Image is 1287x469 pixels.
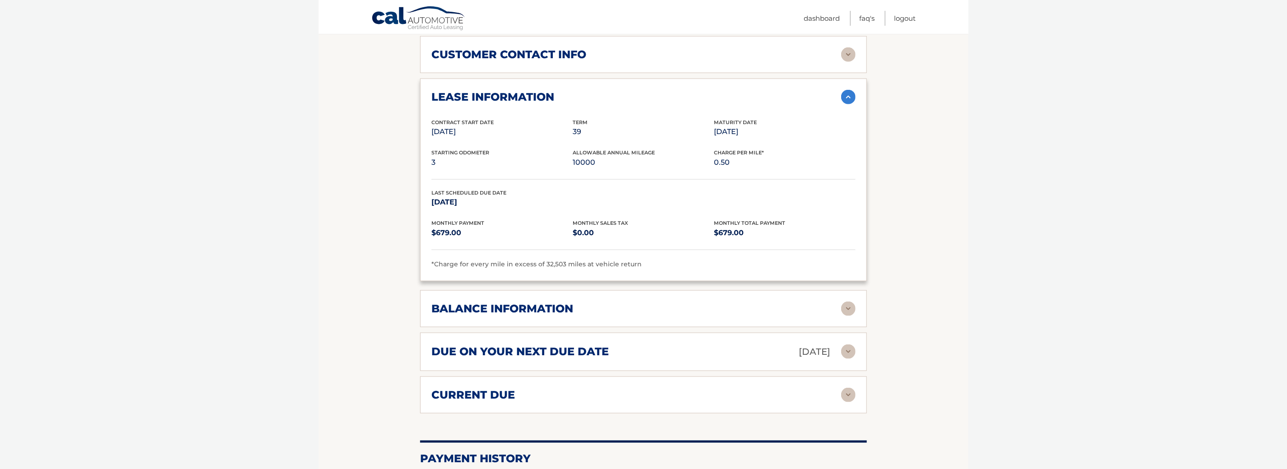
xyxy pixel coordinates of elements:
[714,119,757,125] span: Maturity Date
[841,90,856,104] img: accordion-active.svg
[841,344,856,359] img: accordion-rest.svg
[714,149,764,156] span: Charge Per Mile*
[431,227,573,239] p: $679.00
[431,48,586,61] h2: customer contact info
[431,119,494,125] span: Contract Start Date
[714,227,856,239] p: $679.00
[431,90,554,104] h2: lease information
[573,125,714,138] p: 39
[573,220,628,226] span: Monthly Sales Tax
[799,344,830,360] p: [DATE]
[714,125,856,138] p: [DATE]
[431,260,642,268] span: *Charge for every mile in excess of 32,503 miles at vehicle return
[371,6,466,32] a: Cal Automotive
[894,11,916,26] a: Logout
[431,345,609,358] h2: due on your next due date
[714,156,856,169] p: 0.50
[841,302,856,316] img: accordion-rest.svg
[431,190,506,196] span: Last Scheduled Due Date
[431,302,573,316] h2: balance information
[431,156,573,169] p: 3
[431,149,489,156] span: Starting Odometer
[420,452,867,465] h2: Payment History
[804,11,840,26] a: Dashboard
[573,119,588,125] span: Term
[431,196,573,209] p: [DATE]
[859,11,875,26] a: FAQ's
[573,227,714,239] p: $0.00
[573,149,655,156] span: Allowable Annual Mileage
[431,125,573,138] p: [DATE]
[841,388,856,402] img: accordion-rest.svg
[431,388,515,402] h2: current due
[573,156,714,169] p: 10000
[841,47,856,62] img: accordion-rest.svg
[714,220,786,226] span: Monthly Total Payment
[431,220,484,226] span: Monthly Payment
